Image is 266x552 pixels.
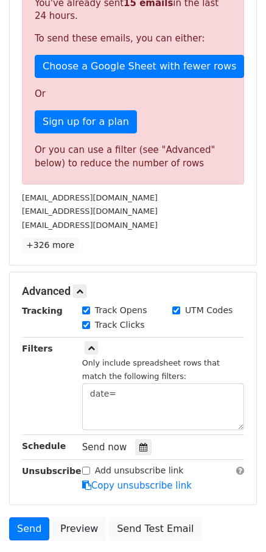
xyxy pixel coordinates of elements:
[205,494,266,552] iframe: Chat Widget
[35,110,137,133] a: Sign up for a plan
[205,494,266,552] div: 聊天小组件
[22,221,158,230] small: [EMAIL_ADDRESS][DOMAIN_NAME]
[22,441,66,451] strong: Schedule
[185,304,233,317] label: UTM Codes
[109,517,201,540] a: Send Test Email
[95,319,145,331] label: Track Clicks
[22,466,82,476] strong: Unsubscribe
[82,358,220,381] small: Only include spreadsheet rows that match the following filters:
[9,517,49,540] a: Send
[82,442,127,453] span: Send now
[35,143,231,171] div: Or you can use a filter (see "Advanced" below) to reduce the number of rows
[35,32,231,45] p: To send these emails, you can either:
[95,304,147,317] label: Track Opens
[35,55,244,78] a: Choose a Google Sheet with fewer rows
[22,344,53,353] strong: Filters
[22,207,158,216] small: [EMAIL_ADDRESS][DOMAIN_NAME]
[82,480,192,491] a: Copy unsubscribe link
[35,88,231,101] p: Or
[22,306,63,316] strong: Tracking
[52,517,106,540] a: Preview
[22,285,244,298] h5: Advanced
[22,193,158,202] small: [EMAIL_ADDRESS][DOMAIN_NAME]
[22,238,79,253] a: +326 more
[95,464,184,477] label: Add unsubscribe link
